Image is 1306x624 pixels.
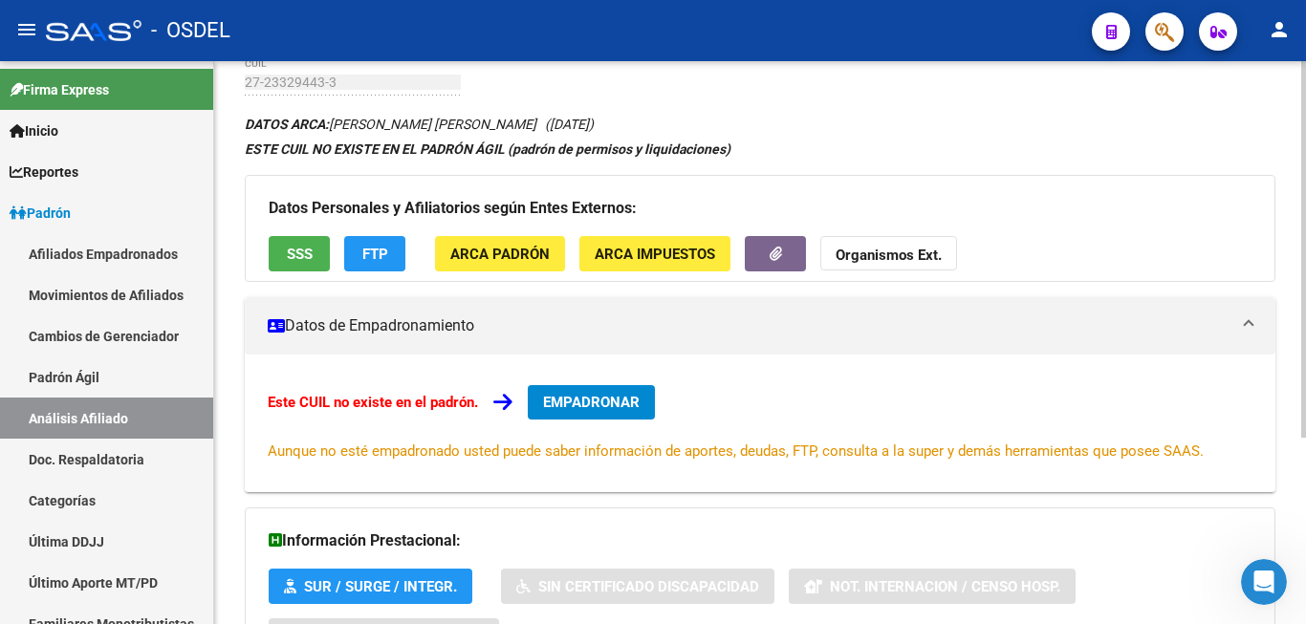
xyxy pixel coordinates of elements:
mat-expansion-panel-header: Datos de Empadronamiento [245,297,1275,355]
span: SSS [287,246,313,263]
button: ARCA Impuestos [579,236,730,271]
span: Inicio [10,120,58,141]
span: Reportes [10,161,78,183]
span: Firma Express [10,79,109,100]
button: Sin Certificado Discapacidad [501,569,774,604]
button: Not. Internacion / Censo Hosp. [789,569,1076,604]
span: ARCA Impuestos [595,246,715,263]
button: FTP [344,236,405,271]
strong: DATOS ARCA: [245,117,329,132]
span: Padrón [10,203,71,224]
span: ([DATE]) [545,117,594,132]
mat-panel-title: Datos de Empadronamiento [268,315,1230,336]
strong: ESTE CUIL NO EXISTE EN EL PADRÓN ÁGIL (padrón de permisos y liquidaciones) [245,141,730,157]
span: Sin Certificado Discapacidad [538,578,759,595]
h3: Información Prestacional: [269,527,1252,554]
mat-icon: menu [15,18,38,41]
span: - OSDEL [151,10,230,52]
span: SUR / SURGE / INTEGR. [304,578,457,595]
strong: Organismos Ext. [836,247,942,264]
button: EMPADRONAR [528,385,655,420]
strong: Este CUIL no existe en el padrón. [268,394,478,411]
button: Organismos Ext. [820,236,957,271]
span: FTP [362,246,388,263]
iframe: Intercom live chat [1241,559,1287,605]
span: [PERSON_NAME] [PERSON_NAME] [245,117,536,132]
span: Aunque no esté empadronado usted puede saber información de aportes, deudas, FTP, consulta a la s... [268,442,1204,460]
div: Datos de Empadronamiento [245,355,1275,492]
span: Not. Internacion / Censo Hosp. [830,578,1060,595]
button: SUR / SURGE / INTEGR. [269,569,472,604]
button: ARCA Padrón [435,236,565,271]
mat-icon: person [1268,18,1291,41]
span: ARCA Padrón [450,246,550,263]
h3: Datos Personales y Afiliatorios según Entes Externos: [269,195,1252,222]
button: SSS [269,236,330,271]
span: EMPADRONAR [543,394,640,411]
